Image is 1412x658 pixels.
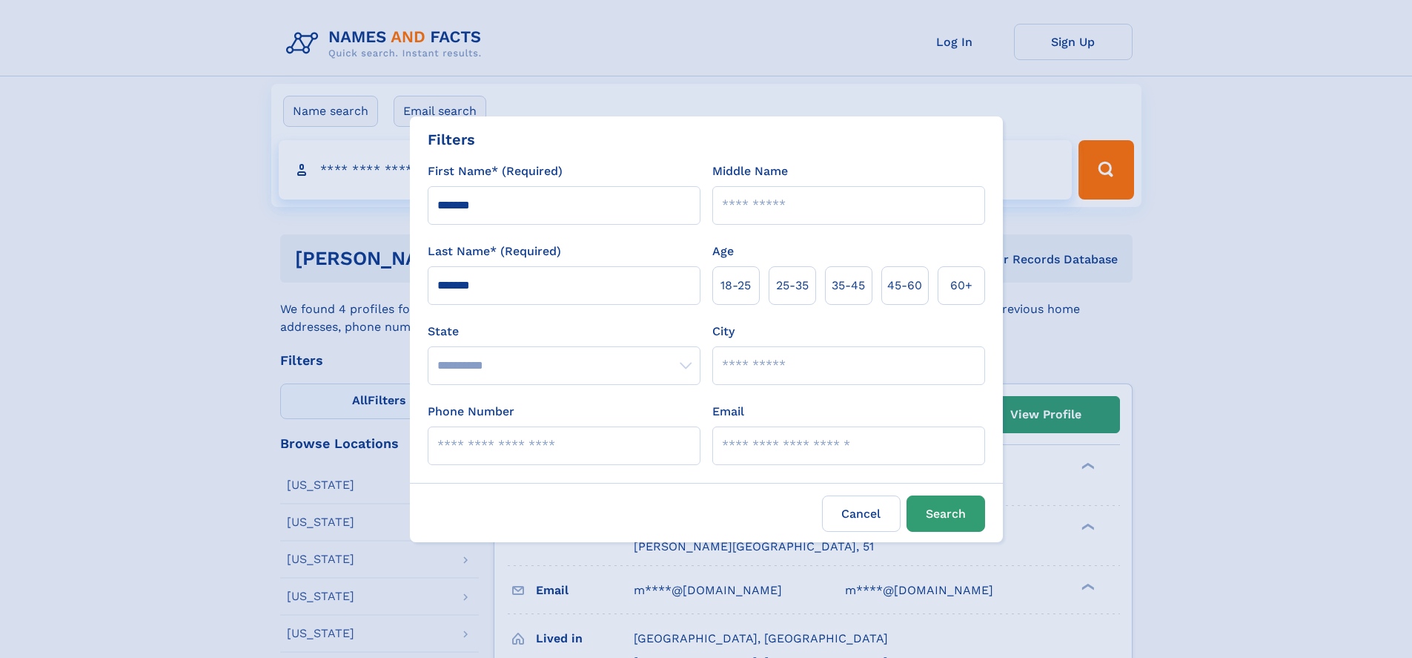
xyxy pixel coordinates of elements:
[832,277,865,295] span: 35‑45
[428,403,514,421] label: Phone Number
[906,496,985,532] button: Search
[950,277,972,295] span: 60+
[428,162,563,180] label: First Name* (Required)
[822,496,901,532] label: Cancel
[712,162,788,180] label: Middle Name
[428,128,475,151] div: Filters
[428,323,700,340] label: State
[776,277,809,295] span: 25‑35
[712,323,735,340] label: City
[712,243,734,260] label: Age
[720,277,751,295] span: 18‑25
[712,403,744,421] label: Email
[428,243,561,260] label: Last Name* (Required)
[887,277,922,295] span: 45‑60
